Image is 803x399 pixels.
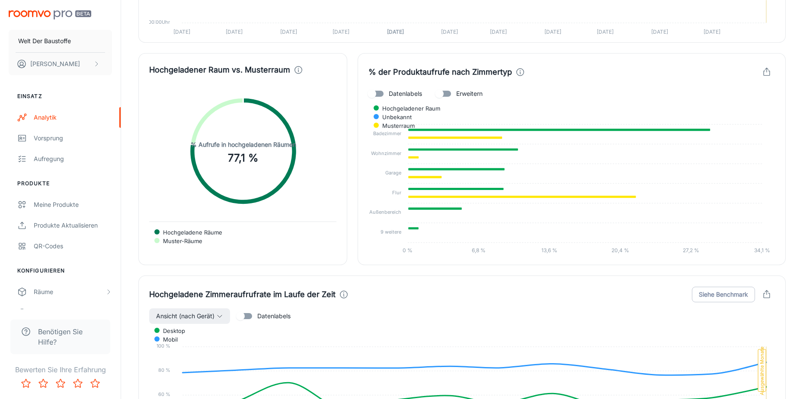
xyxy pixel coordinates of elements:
[381,229,401,235] tspan: 9 weitere
[9,30,112,52] button: Welt Der Baustoffe
[333,28,349,35] tspan: [DATE]
[441,28,458,35] tspan: [DATE]
[149,64,290,76] h4: Hochgeladener Raum vs. Musterraum
[456,89,483,98] span: Erweitern
[18,36,71,46] p: Welt Der Baustoffe
[149,288,336,301] h4: Hochgeladene Zimmeraufrufrate im Laufe der Zeit
[69,375,86,392] button: Bewerten Sie 4 Sterne
[157,228,222,236] span: Hochgeladene Räume
[9,53,112,75] button: [PERSON_NAME]
[34,287,105,297] div: Räume
[7,364,114,375] p: Bewerten Sie Ihre Erfahrung
[17,375,35,392] button: Bewerten Sie 1 Stern
[34,221,112,230] div: Produkte aktualisieren
[544,28,561,35] tspan: [DATE]
[52,375,69,392] button: Bewerten Sie 3 sterne
[754,247,770,253] tspan: 34,1 %
[376,113,412,121] span: Unbekannt
[597,28,614,35] tspan: [DATE]
[490,28,507,35] tspan: [DATE]
[157,237,202,245] span: Muster-Räume
[148,19,162,25] tspan: 00:00
[692,287,755,302] button: Siehe Benchmark
[158,367,170,373] tspan: 80 %
[158,391,170,397] tspan: 60 %
[683,247,699,253] tspan: 27,2 %
[385,170,401,176] tspan: Garage
[86,375,104,392] button: Bewerten Sie 5 Sterne
[156,311,214,321] span: Ansicht (nach Gerät)
[34,241,112,251] div: QR-Codes
[34,133,112,143] div: Vorsprung
[373,130,401,136] tspan: Badezimmer
[403,247,413,253] tspan: 0 %
[157,336,178,343] span: mobil
[34,200,112,209] div: Meine Produkte
[9,10,91,19] img: Roomvo PRO Beta
[34,154,112,164] div: Aufregung
[34,308,112,317] div: Marken
[157,327,185,335] span: Desktop
[38,326,100,347] span: Benötigen Sie Hilfe?
[30,59,80,69] p: [PERSON_NAME]
[472,247,486,253] tspan: 6,8 %
[704,28,720,35] tspan: [DATE]
[368,66,512,78] h4: % der Produktaufrufe nach Zimmertyp
[35,375,52,392] button: Bewerten Sie 2 Sterne
[371,150,401,156] tspan: Wohnzimmer
[148,19,170,25] text: Uhr
[157,343,170,349] tspan: 100 %
[389,89,422,98] span: Datenlabels
[651,28,668,35] tspan: [DATE]
[226,28,243,35] tspan: [DATE]
[376,104,440,112] span: Hochgeladener Raum
[34,113,112,122] div: Analytik
[257,311,291,321] span: Datenlabels
[369,209,401,215] tspan: Außenbereich
[376,122,415,130] span: Musterraum
[387,28,404,35] tspan: [DATE]
[392,190,401,196] tspan: Flur
[611,247,629,253] tspan: 20,4 %
[280,28,297,35] tspan: [DATE]
[541,247,557,253] tspan: 13,6 %
[173,28,190,35] tspan: [DATE]
[149,308,230,324] button: Ansicht (nach Gerät)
